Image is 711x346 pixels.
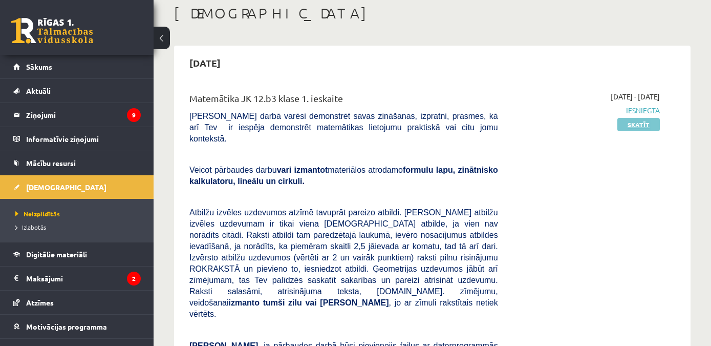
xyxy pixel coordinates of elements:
[13,103,141,127] a: Ziņojumi9
[277,166,328,174] b: vari izmantot
[26,267,141,290] legend: Maksājumi
[13,291,141,314] a: Atzīmes
[189,208,498,318] span: Atbilžu izvēles uzdevumos atzīmē tavuprāt pareizo atbildi. [PERSON_NAME] atbilžu izvēles uzdevuma...
[13,79,141,103] a: Aktuāli
[611,91,660,102] span: [DATE] - [DATE]
[26,250,87,259] span: Digitālie materiāli
[179,51,231,75] h2: [DATE]
[617,118,660,131] a: Skatīt
[189,166,498,186] b: formulu lapu, zinātnisko kalkulatoru, lineālu un cirkuli.
[13,175,141,199] a: [DEMOGRAPHIC_DATA]
[15,222,143,232] a: Izlabotās
[15,210,60,218] span: Neizpildītās
[189,112,498,143] span: [PERSON_NAME] darbā varēsi demonstrēt savas zināšanas, izpratni, prasmes, kā arī Tev ir iespēja d...
[13,127,141,151] a: Informatīvie ziņojumi
[13,267,141,290] a: Maksājumi2
[189,166,498,186] span: Veicot pārbaudes darbu materiālos atrodamo
[13,242,141,266] a: Digitālie materiāli
[174,5,691,22] h1: [DEMOGRAPHIC_DATA]
[13,151,141,175] a: Mācību resursi
[26,298,54,307] span: Atzīmes
[26,322,107,331] span: Motivācijas programma
[26,182,106,192] span: [DEMOGRAPHIC_DATA]
[26,86,51,95] span: Aktuāli
[263,298,389,307] b: tumši zilu vai [PERSON_NAME]
[15,223,46,231] span: Izlabotās
[26,62,52,71] span: Sākums
[13,55,141,78] a: Sākums
[15,209,143,218] a: Neizpildītās
[513,105,660,116] span: Iesniegta
[26,158,76,168] span: Mācību resursi
[189,91,498,110] div: Matemātika JK 12.b3 klase 1. ieskaite
[13,315,141,338] a: Motivācijas programma
[229,298,260,307] b: izmanto
[127,272,141,286] i: 2
[26,103,141,127] legend: Ziņojumi
[11,18,93,44] a: Rīgas 1. Tālmācības vidusskola
[127,108,141,122] i: 9
[26,127,141,151] legend: Informatīvie ziņojumi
